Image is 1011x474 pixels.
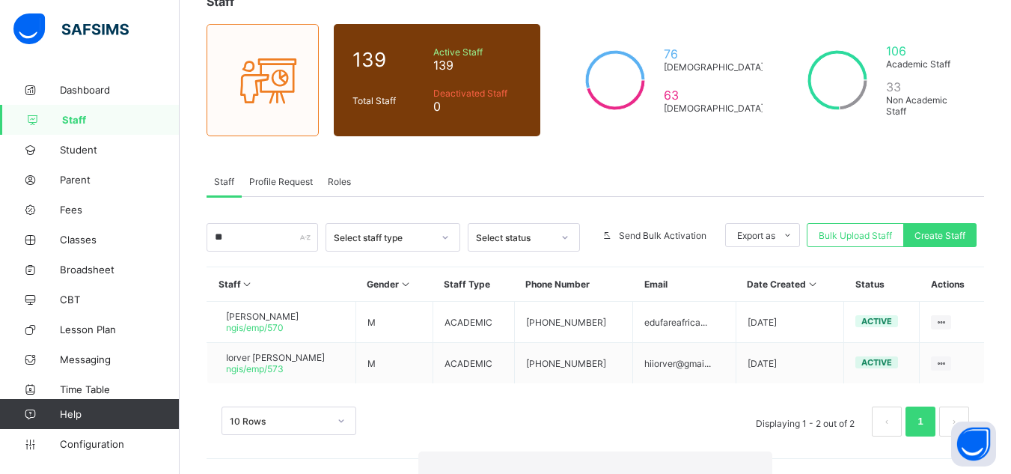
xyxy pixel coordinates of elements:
span: 0 [433,99,522,114]
span: active [861,357,892,368]
span: [DEMOGRAPHIC_DATA] [664,61,764,73]
td: M [355,343,433,384]
td: M [355,302,433,343]
span: Profile Request [249,176,313,187]
th: Date Created [736,267,843,302]
li: 1 [905,407,935,437]
span: Fees [60,204,180,216]
span: Bulk Upload Staff [819,230,892,241]
span: Deactivated Staff [433,88,522,99]
td: ACADEMIC [433,302,514,343]
img: safsims [13,13,129,45]
span: Create Staff [914,230,965,241]
button: next page [939,407,969,437]
span: Active Staff [433,46,522,58]
td: [PHONE_NUMBER] [514,302,632,343]
th: Staff [207,267,356,302]
div: Select staff type [334,232,433,243]
span: Time Table [60,383,180,395]
td: [PHONE_NUMBER] [514,343,632,384]
li: Displaying 1 - 2 out of 2 [745,407,866,437]
th: Status [844,267,920,302]
span: Configuration [60,438,179,450]
span: Classes [60,234,180,246]
span: Dashboard [60,84,180,96]
th: Phone Number [514,267,632,302]
li: 下一页 [939,407,969,437]
span: [DEMOGRAPHIC_DATA] [664,103,764,114]
i: Sort in Ascending Order [399,279,412,290]
th: Actions [920,267,984,302]
span: 76 [664,46,764,61]
span: Roles [328,176,351,187]
span: Lesson Plan [60,323,180,335]
span: Iorver [PERSON_NAME] [226,352,325,363]
span: Staff [214,176,234,187]
span: CBT [60,294,180,306]
li: 上一页 [872,407,902,437]
i: Sort in Ascending Order [806,279,819,290]
a: 1 [913,412,927,431]
th: Email [633,267,736,302]
span: Send Bulk Activation [619,230,706,241]
td: ACADEMIC [433,343,514,384]
button: prev page [872,407,902,437]
i: Sort in Ascending Order [241,279,254,290]
button: Open asap [951,422,996,467]
span: 106 [886,43,965,58]
span: [PERSON_NAME] [226,311,299,322]
td: [DATE] [736,343,843,384]
span: Student [60,144,180,156]
span: Parent [60,174,180,186]
td: [DATE] [736,302,843,343]
span: Broadsheet [60,264,180,276]
td: hiiorver@gmai... [633,343,736,384]
span: Academic Staff [886,58,965,70]
span: Messaging [60,353,180,365]
div: 10 Rows [230,416,329,427]
th: Gender [355,267,433,302]
span: ngis/emp/573 [226,363,284,374]
span: Non Academic Staff [886,94,965,117]
span: 139 [352,48,426,71]
span: active [861,316,892,326]
span: Export as [737,230,775,241]
div: Total Staff [349,91,430,110]
span: 63 [664,88,764,103]
span: Staff [62,114,180,126]
div: Select status [476,232,552,243]
span: 139 [433,58,522,73]
th: Staff Type [433,267,514,302]
td: edufareafrica... [633,302,736,343]
span: 33 [886,79,965,94]
span: Help [60,408,179,420]
span: ngis/emp/570 [226,322,284,333]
